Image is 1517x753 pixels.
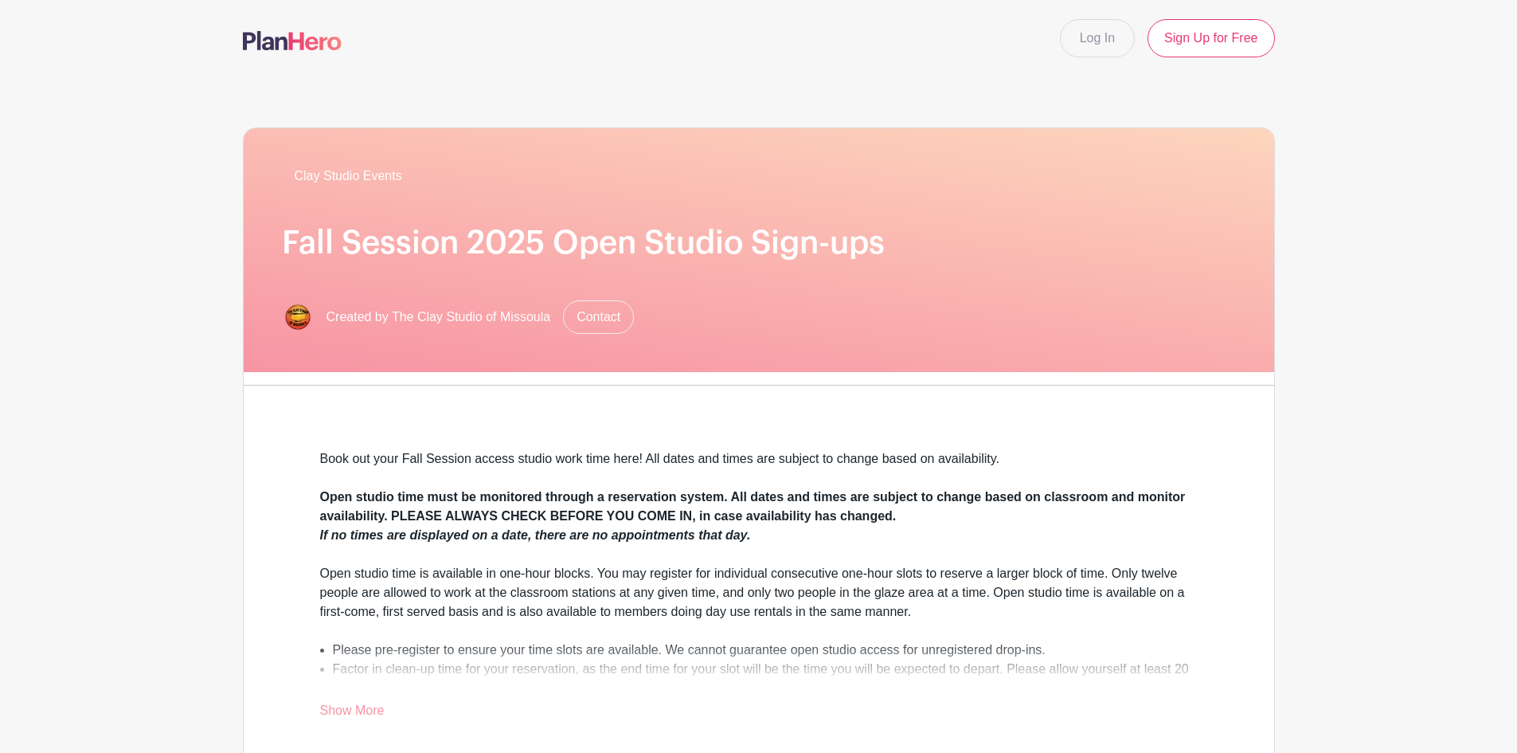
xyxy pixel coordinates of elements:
[326,308,551,327] span: Created by The Clay Studio of Missoula
[320,528,751,542] em: If no times are displayed on a date, there are no appointments that day.
[243,31,342,50] img: logo-507f7623f17ff9eddc593b1ce0a138ce2505c220e1c5a4e2b4648c50719b7d32.svg
[320,449,1198,488] div: Book out your Fall Session access studio work time here! All dates and times are subject to chang...
[320,704,385,724] a: Show More
[320,490,1186,523] strong: Open studio time must be monitored through a reservation system. All dates and times are subject ...
[282,301,314,333] img: New%20Sticker.png
[333,641,1198,660] li: Please pre-register to ensure your time slots are available. We cannot guarantee open studio acce...
[1148,19,1274,57] a: Sign Up for Free
[295,167,402,186] span: Clay Studio Events
[563,300,634,334] a: Contact
[333,660,1198,698] li: Factor in clean-up time for your reservation, as the end time for your slot will be the time you ...
[320,564,1198,622] div: Open studio time is available in one-hour blocks. You may register for individual consecutive one...
[282,224,1236,262] h1: Fall Session 2025 Open Studio Sign-ups
[1060,19,1135,57] a: Log In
